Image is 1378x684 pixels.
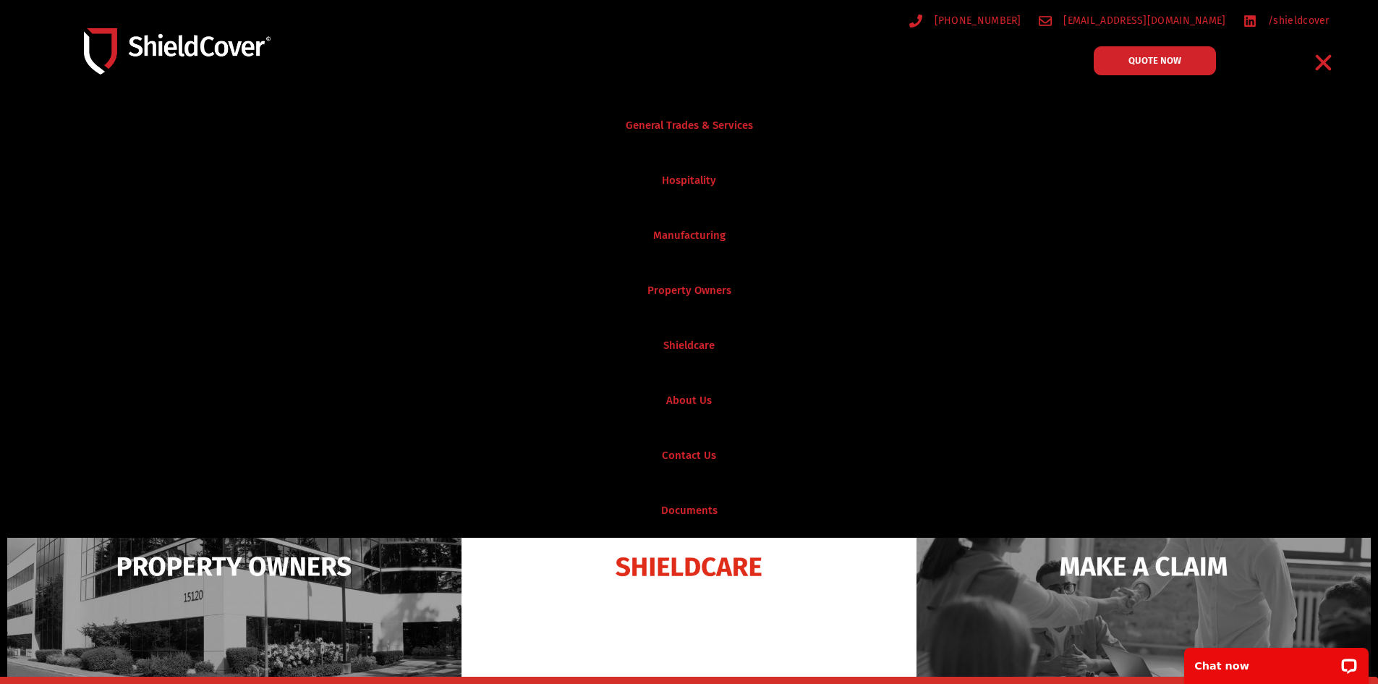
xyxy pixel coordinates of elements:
[909,12,1021,30] a: [PHONE_NUMBER]
[1128,56,1181,65] span: QUOTE NOW
[84,28,271,74] img: Shield-Cover-Underwriting-Australia-logo-full
[1060,12,1225,30] span: [EMAIL_ADDRESS][DOMAIN_NAME]
[1039,12,1226,30] a: [EMAIL_ADDRESS][DOMAIN_NAME]
[1243,12,1330,30] a: /shieldcover
[931,12,1021,30] span: [PHONE_NUMBER]
[1094,46,1216,75] a: QUOTE NOW
[1307,46,1341,80] div: Menu Toggle
[1175,638,1378,684] iframe: LiveChat chat widget
[1264,12,1330,30] span: /shieldcover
